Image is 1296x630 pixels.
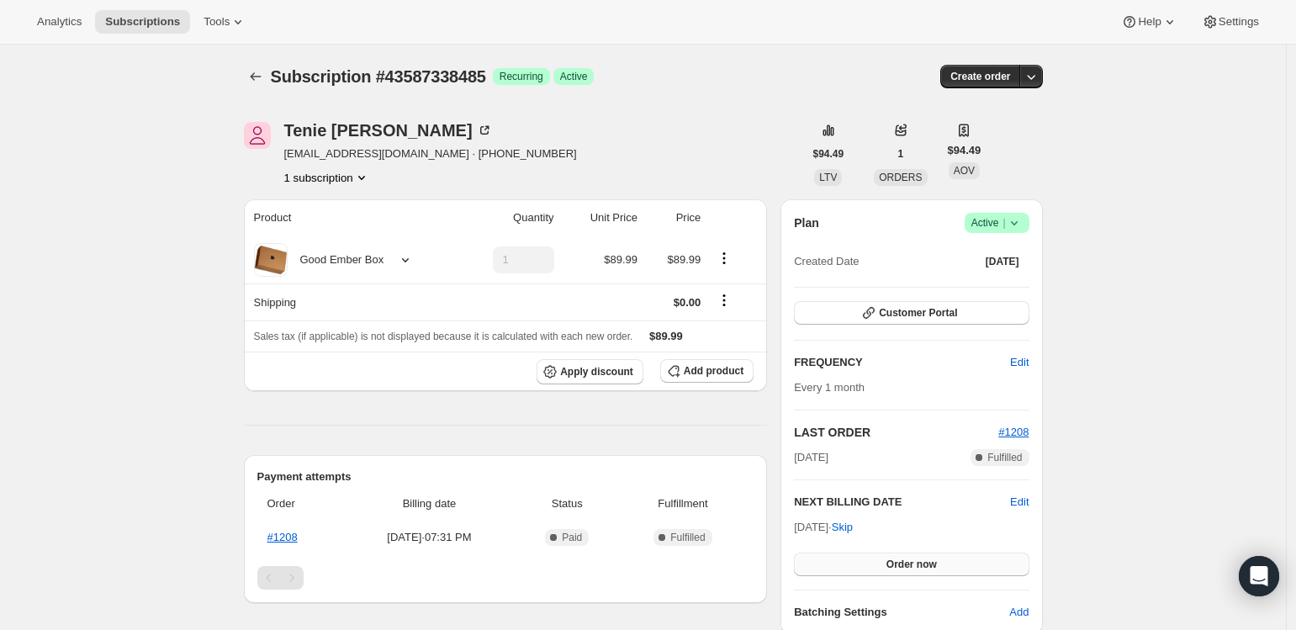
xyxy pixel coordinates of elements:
[987,451,1022,464] span: Fulfilled
[819,172,837,183] span: LTV
[813,147,844,161] span: $94.49
[284,122,493,139] div: Tenie [PERSON_NAME]
[1010,354,1029,371] span: Edit
[193,10,257,34] button: Tools
[670,531,705,544] span: Fulfilled
[822,514,863,541] button: Skip
[1219,15,1259,29] span: Settings
[204,15,230,29] span: Tools
[562,531,582,544] span: Paid
[954,165,975,177] span: AOV
[971,214,1023,231] span: Active
[794,381,865,394] span: Every 1 month
[794,301,1029,325] button: Customer Portal
[346,495,512,512] span: Billing date
[794,354,1010,371] h2: FREQUENCY
[998,424,1029,441] button: #1208
[604,253,637,266] span: $89.99
[832,519,853,536] span: Skip
[244,199,455,236] th: Product
[986,255,1019,268] span: [DATE]
[898,147,904,161] span: 1
[244,122,271,149] span: Tenie Schoettler
[660,359,754,383] button: Add product
[1002,216,1005,230] span: |
[1138,15,1161,29] span: Help
[105,15,180,29] span: Subscriptions
[560,365,633,379] span: Apply discount
[284,169,370,186] button: Product actions
[643,199,706,236] th: Price
[879,306,957,320] span: Customer Portal
[1111,10,1188,34] button: Help
[886,558,937,571] span: Order now
[1010,494,1029,511] button: Edit
[95,10,190,34] button: Subscriptions
[284,146,577,162] span: [EMAIL_ADDRESS][DOMAIN_NAME] · [PHONE_NUMBER]
[711,249,738,267] button: Product actions
[794,253,859,270] span: Created Date
[27,10,92,34] button: Analytics
[267,531,298,543] a: #1208
[254,331,633,342] span: Sales tax (if applicable) is not displayed because it is calculated with each new order.
[560,70,588,83] span: Active
[999,599,1039,626] button: Add
[622,495,743,512] span: Fulfillment
[244,65,267,88] button: Subscriptions
[948,142,981,159] span: $94.49
[1009,604,1029,621] span: Add
[794,604,1009,621] h6: Batching Settings
[522,495,612,512] span: Status
[37,15,82,29] span: Analytics
[1000,349,1039,376] button: Edit
[1239,556,1279,596] div: Open Intercom Messenger
[288,251,384,268] div: Good Ember Box
[346,529,512,546] span: [DATE] · 07:31 PM
[271,67,486,86] span: Subscription #43587338485
[711,291,738,310] button: Shipping actions
[257,469,754,485] h2: Payment attempts
[794,494,1010,511] h2: NEXT BILLING DATE
[254,243,288,277] img: product img
[803,142,854,166] button: $94.49
[674,296,701,309] span: $0.00
[500,70,543,83] span: Recurring
[244,283,455,320] th: Shipping
[794,214,819,231] h2: Plan
[668,253,701,266] span: $89.99
[1192,10,1269,34] button: Settings
[950,70,1010,83] span: Create order
[940,65,1020,88] button: Create order
[794,424,998,441] h2: LAST ORDER
[879,172,922,183] span: ORDERS
[794,449,828,466] span: [DATE]
[794,553,1029,576] button: Order now
[649,330,683,342] span: $89.99
[976,250,1029,273] button: [DATE]
[794,521,853,533] span: [DATE] ·
[257,485,342,522] th: Order
[257,566,754,590] nav: Pagination
[559,199,643,236] th: Unit Price
[537,359,643,384] button: Apply discount
[998,426,1029,438] a: #1208
[684,364,743,378] span: Add product
[455,199,559,236] th: Quantity
[888,142,914,166] button: 1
